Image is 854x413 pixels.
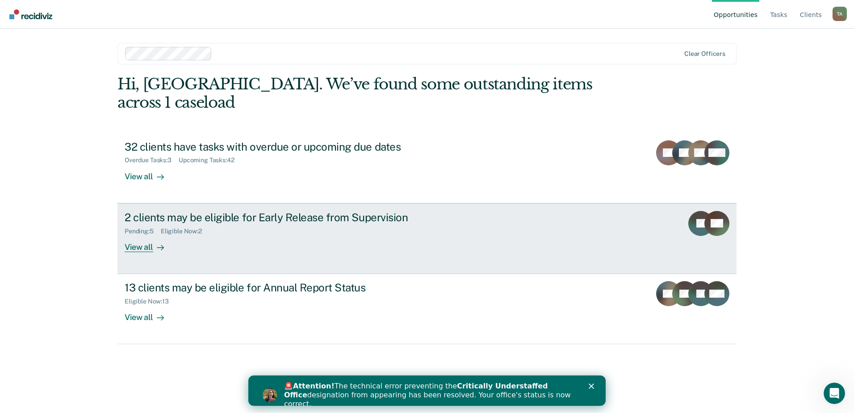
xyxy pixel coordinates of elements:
a: 13 clients may be eligible for Annual Report StatusEligible Now:13View all [117,274,737,344]
div: View all [125,305,175,323]
div: T A [833,7,847,21]
div: 🚨 The technical error preventing the designation from appearing has been resolved. Your office's ... [36,6,329,33]
div: Hi, [GEOGRAPHIC_DATA]. We’ve found some outstanding items across 1 caseload [117,75,613,112]
b: Attention! [45,6,86,15]
div: Close [340,8,349,13]
img: Recidiviz [9,9,52,19]
div: Pending : 5 [125,228,161,235]
div: 32 clients have tasks with overdue or upcoming due dates [125,140,438,153]
a: 32 clients have tasks with overdue or upcoming due datesOverdue Tasks:3Upcoming Tasks:42View all [117,133,737,203]
div: Eligible Now : 2 [161,228,209,235]
div: 13 clients may be eligible for Annual Report Status [125,281,438,294]
iframe: Intercom live chat [824,383,845,404]
div: Overdue Tasks : 3 [125,156,179,164]
div: 2 clients may be eligible for Early Release from Supervision [125,211,438,224]
div: Clear officers [684,50,725,58]
button: Profile dropdown button [833,7,847,21]
div: Eligible Now : 13 [125,298,176,305]
div: View all [125,235,175,252]
iframe: Intercom live chat banner [248,375,606,406]
div: Upcoming Tasks : 42 [179,156,242,164]
div: View all [125,164,175,181]
a: 2 clients may be eligible for Early Release from SupervisionPending:5Eligible Now:2View all [117,203,737,274]
b: Critically Understaffed Office [36,6,300,24]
